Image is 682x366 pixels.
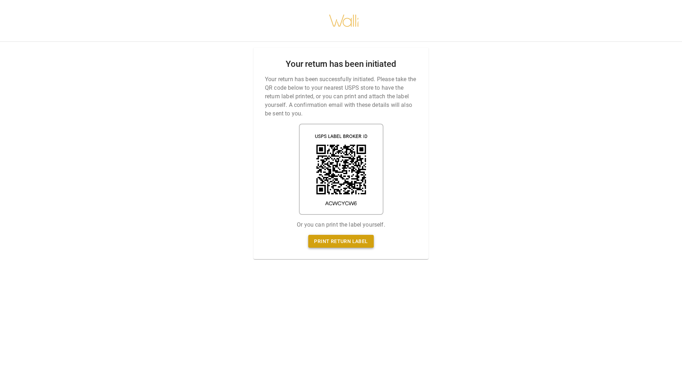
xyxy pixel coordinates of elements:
[265,75,417,118] p: Your return has been successfully initiated. Please take the QR code below to your nearest USPS s...
[297,221,385,229] p: Or you can print the label yourself.
[299,124,383,215] img: shipping label qr code
[329,5,359,36] img: walli-inc.myshopify.com
[308,235,373,248] a: Print return label
[286,59,396,69] h2: Your return has been initiated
